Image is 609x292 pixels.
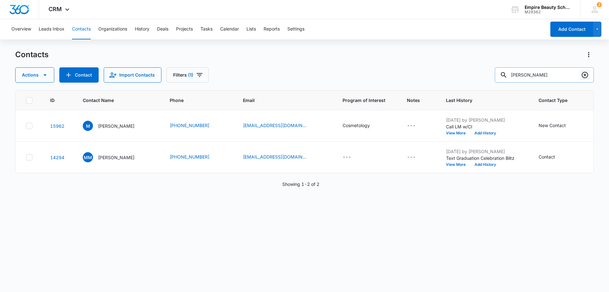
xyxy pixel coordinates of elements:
a: Navigate to contact details page for Mariah [50,123,64,129]
p: [DATE] by [PERSON_NAME] [446,117,523,123]
button: Tasks [200,19,213,39]
div: Notes - - Select to Edit Field [407,153,427,161]
span: Program of Interest [343,97,392,104]
div: Contact Name - Mariah - Select to Edit Field [83,121,146,131]
button: Calendar [220,19,239,39]
input: Search Contacts [495,67,594,83]
div: Cosmetology [343,122,370,129]
button: Add History [470,163,501,166]
span: Email [243,97,318,104]
span: M [83,121,93,131]
button: Import Contacts [104,67,161,83]
div: notifications count [597,2,602,7]
button: Overview [11,19,31,39]
div: New Contact [539,122,566,129]
div: Program of Interest - - Select to Edit Field [343,153,363,161]
span: MM [83,152,93,162]
div: account id [525,10,571,14]
span: (1) [188,73,193,77]
button: History [135,19,149,39]
button: Filters [167,67,209,83]
div: Notes - - Select to Edit Field [407,122,427,130]
span: Contact Name [83,97,145,104]
button: Clear [580,70,590,80]
p: Showing 1-2 of 2 [282,181,319,187]
a: [EMAIL_ADDRESS][DOMAIN_NAME] [243,122,306,129]
span: Contact Type [539,97,574,104]
div: Contact Type - New Contact - Select to Edit Field [539,122,577,130]
button: Reports [264,19,280,39]
div: account name [525,5,571,10]
button: Actions [15,67,54,83]
button: Add Contact [550,22,593,37]
p: [DATE] by [PERSON_NAME] [446,148,523,155]
a: Navigate to contact details page for Mariah Morton [50,155,64,160]
p: [PERSON_NAME] [98,154,134,161]
h1: Contacts [15,50,49,59]
p: Call LM w/CI [446,123,523,130]
span: ID [50,97,58,104]
div: --- [343,153,351,161]
span: Notes [407,97,431,104]
button: Lists [246,19,256,39]
p: [PERSON_NAME] [98,123,134,129]
button: Add History [470,131,501,135]
button: Leads Inbox [39,19,64,39]
button: Actions [584,50,594,60]
div: Contact [539,153,555,160]
a: [PHONE_NUMBER] [170,153,209,160]
span: Phone [170,97,219,104]
a: [PHONE_NUMBER] [170,122,209,129]
button: Organizations [98,19,127,39]
div: --- [407,122,416,130]
div: Program of Interest - Cosmetology - Select to Edit Field [343,122,381,130]
button: Settings [287,19,304,39]
button: View More [446,131,470,135]
button: View More [446,163,470,166]
button: Add Contact [59,67,99,83]
span: Last History [446,97,514,104]
div: Email - mariahj0213@icloud.com - Select to Edit Field [243,122,318,130]
p: Text Graduation Celebration Blitz [446,155,523,161]
div: Contact Type - Contact - Select to Edit Field [539,153,566,161]
div: --- [407,153,416,161]
a: [EMAIL_ADDRESS][DOMAIN_NAME] [243,153,306,160]
button: Contacts [72,19,91,39]
div: Email - mortonmariah05@gmail.com - Select to Edit Field [243,153,318,161]
span: CRM [49,6,62,12]
div: Phone - (325) 332-7750 - Select to Edit Field [170,122,221,130]
div: Contact Name - Mariah Morton - Select to Edit Field [83,152,146,162]
span: 2 [597,2,602,7]
button: Deals [157,19,168,39]
div: Phone - (603) 915-3309 - Select to Edit Field [170,153,221,161]
button: Projects [176,19,193,39]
